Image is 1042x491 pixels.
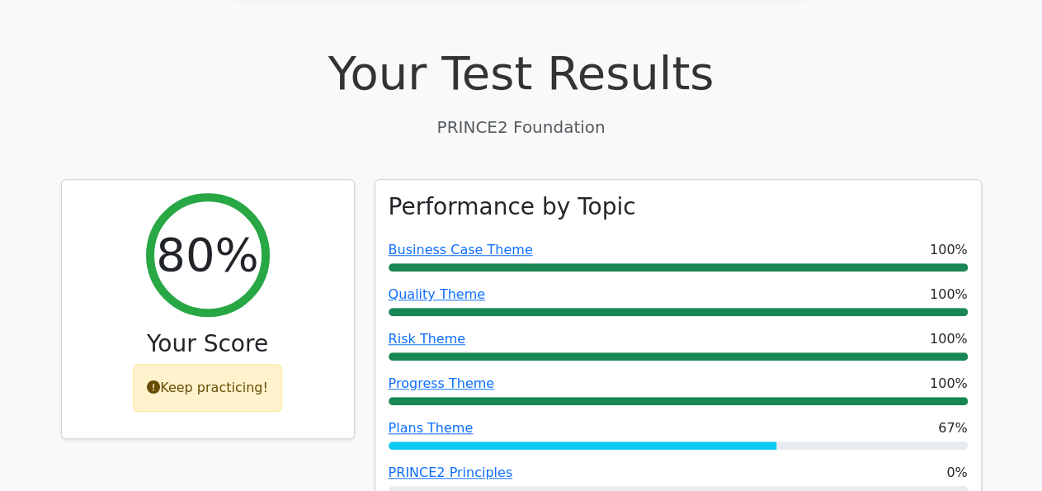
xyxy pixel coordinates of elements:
[930,240,968,260] span: 100%
[389,193,636,221] h3: Performance by Topic
[61,115,982,139] p: PRINCE2 Foundation
[930,374,968,394] span: 100%
[61,45,982,101] h1: Your Test Results
[389,286,485,302] a: Quality Theme
[930,285,968,305] span: 100%
[389,242,533,257] a: Business Case Theme
[938,418,968,438] span: 67%
[946,463,967,483] span: 0%
[389,375,495,391] a: Progress Theme
[389,331,465,347] a: Risk Theme
[389,465,513,480] a: PRINCE2 Principles
[75,330,341,358] h3: Your Score
[930,329,968,349] span: 100%
[133,364,282,412] div: Keep practicing!
[389,420,474,436] a: Plans Theme
[156,227,258,282] h2: 80%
